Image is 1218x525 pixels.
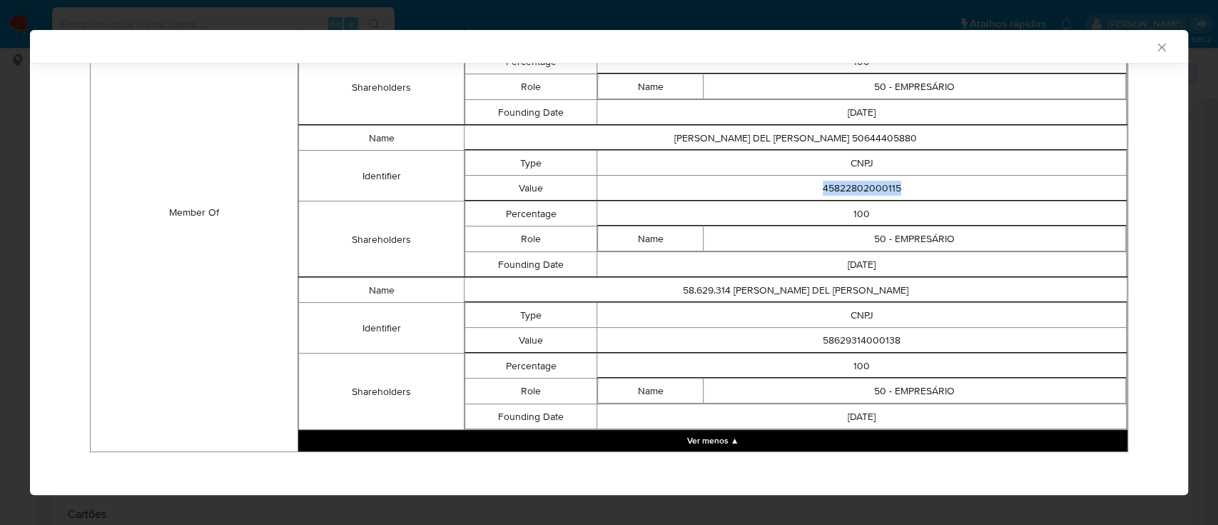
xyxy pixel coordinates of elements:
[597,404,1127,429] td: [DATE]
[597,328,1127,353] td: 58629314000138
[465,176,597,201] td: Value
[465,201,597,226] td: Percentage
[704,379,1126,404] td: 50 - EMPRESÁRIO
[30,30,1188,495] div: closure-recommendation-modal
[298,201,464,278] td: Shareholders
[704,226,1126,251] td: 50 - EMPRESÁRIO
[465,404,597,429] td: Founding Date
[598,226,704,251] td: Name
[597,151,1127,176] td: CNPJ
[597,201,1127,226] td: 100
[1154,40,1167,53] button: Fechar a janela
[465,303,597,328] td: Type
[597,252,1127,277] td: [DATE]
[598,74,704,99] td: Name
[465,328,597,353] td: Value
[597,100,1127,125] td: [DATE]
[298,278,464,303] td: Name
[704,74,1126,99] td: 50 - EMPRESÁRIO
[298,303,464,354] td: Identifier
[598,379,704,404] td: Name
[597,176,1127,201] td: 45822802000115
[597,303,1127,328] td: CNPJ
[465,252,597,277] td: Founding Date
[465,379,597,404] td: Role
[465,226,597,252] td: Role
[465,278,1127,303] td: 58.629.314 [PERSON_NAME] DEL [PERSON_NAME]
[298,49,464,126] td: Shareholders
[465,100,597,125] td: Founding Date
[298,151,464,201] td: Identifier
[298,430,1127,451] button: Collapse array
[597,354,1127,379] td: 100
[465,74,597,100] td: Role
[465,151,597,176] td: Type
[298,126,464,151] td: Name
[465,126,1127,151] td: [PERSON_NAME] DEL [PERSON_NAME] 50644405880
[298,354,464,430] td: Shareholders
[465,354,597,379] td: Percentage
